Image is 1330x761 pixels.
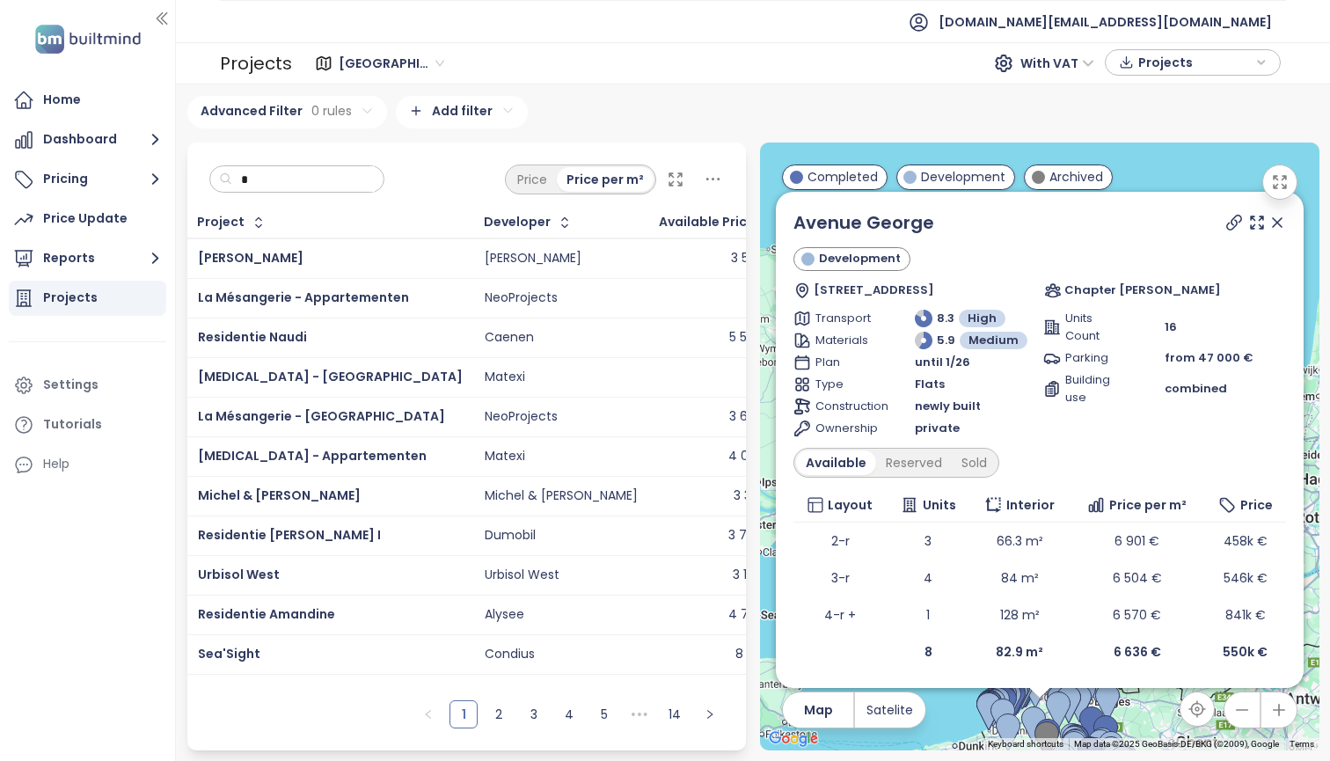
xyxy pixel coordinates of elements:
span: Projects [1138,49,1252,76]
button: left [414,700,442,728]
a: [PERSON_NAME] [198,249,303,267]
b: 550k € [1223,643,1268,661]
span: 6 901 € [1114,532,1159,550]
a: La Mésangerie - Appartementen [198,289,409,306]
button: right [696,700,724,728]
span: Interior [1006,495,1055,515]
a: Michel & [PERSON_NAME] [198,487,361,504]
div: 3 108 € [733,567,777,583]
div: Dumobil [485,528,536,544]
span: Archived [1049,167,1103,187]
span: 6 504 € [1112,569,1161,587]
img: Google [764,728,822,750]
div: NeoProjects [485,290,558,306]
span: West Flanders [339,50,444,77]
button: Satelite [855,692,925,728]
div: Urbisol West [485,567,559,583]
a: Settings [9,368,166,403]
a: Residentie Amandine [198,605,335,623]
span: Satelite [866,700,913,720]
img: logo [30,21,146,57]
a: 3 [521,701,547,728]
span: 0 rules [311,101,352,121]
div: Help [9,447,166,482]
a: Home [9,83,166,118]
span: High [968,310,997,327]
div: 3 391 € [734,488,777,504]
td: 84 m² [969,560,1070,596]
span: [DOMAIN_NAME][EMAIL_ADDRESS][DOMAIN_NAME] [939,1,1272,43]
a: [MEDICAL_DATA] - Appartementen [198,447,427,465]
div: Add filter [396,96,528,128]
div: Available Price [659,216,755,228]
div: Project [197,216,245,228]
span: 16 [1165,318,1177,336]
a: 14 [661,701,688,728]
a: Open this area in Google Maps (opens a new window) [764,728,822,750]
div: Reserved [876,450,952,475]
div: Projects [220,46,292,81]
span: private [915,420,960,437]
div: Projects [43,287,98,309]
td: 4-r + [793,596,887,633]
td: 2-r [793,523,887,560]
a: Residentie [PERSON_NAME] I [198,526,381,544]
td: 66.3 m² [969,523,1070,560]
a: Sea'Sight [198,645,260,662]
span: 8.3 [937,310,954,327]
div: 3 603 € [729,409,777,425]
a: Tutorials [9,407,166,443]
span: Price per m² [1109,495,1187,515]
span: right [705,709,715,720]
a: Terms [1290,739,1314,749]
div: Settings [43,374,99,396]
span: 6 570 € [1113,606,1161,624]
div: Condius [485,647,535,662]
span: Construction [815,398,876,415]
a: Projects [9,281,166,316]
div: 3 770 € [728,528,777,544]
a: Urbisol West [198,566,280,583]
span: Parking [1065,349,1126,367]
div: Price per m² [557,167,654,192]
div: Help [43,453,69,475]
div: NeoProjects [485,409,558,425]
li: 1 [449,700,478,728]
a: Price Update [9,201,166,237]
a: Residentie Naudi [198,328,307,346]
span: [STREET_ADDRESS] [813,282,933,299]
div: [PERSON_NAME] [485,251,581,267]
span: Units Count [1065,310,1126,345]
span: Type [815,376,876,393]
span: newly built [915,398,981,415]
div: 8 411 € [735,647,777,662]
li: 5 [590,700,618,728]
button: Map [783,692,853,728]
span: Building use [1065,371,1126,406]
span: Flats [915,376,945,393]
b: 82.9 m² [996,643,1043,661]
div: Matexi [485,370,525,385]
a: Avenue George [793,210,934,235]
div: Developer [484,216,551,228]
span: Map data ©2025 GeoBasis-DE/BKG (©2009), Google [1074,739,1279,749]
li: Next 5 Pages [625,700,654,728]
td: 128 m² [969,596,1070,633]
b: 8 [924,643,932,661]
li: Previous Page [414,700,442,728]
span: Completed [807,167,878,187]
span: ••• [625,700,654,728]
span: Materials [815,332,876,349]
span: Price [1239,495,1272,515]
div: 5 598 € [729,330,777,346]
a: La Mésangerie - [GEOGRAPHIC_DATA] [198,407,445,425]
